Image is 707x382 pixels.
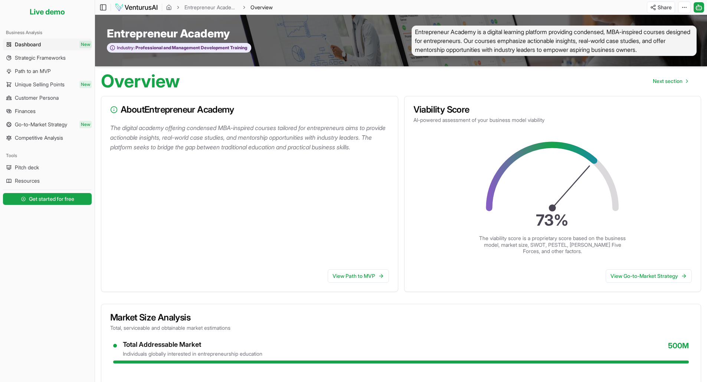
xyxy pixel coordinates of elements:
span: Resources [15,177,40,185]
span: Next section [653,77,683,85]
span: Professional and Management Development Training [135,45,247,51]
div: Business Analysis [3,27,92,39]
a: Go to next page [647,74,694,89]
a: View Go-to-Market Strategy [606,269,692,283]
span: New [79,41,92,48]
span: Entrepreneur Academy is a digital learning platform providing condensed, MBA-inspired courses des... [412,26,697,56]
h3: Viability Score [413,105,692,114]
span: Path to an MVP [15,67,51,75]
span: Dashboard [15,41,41,48]
a: Pitch deck [3,162,92,173]
button: Industry:Professional and Management Development Training [107,43,251,53]
a: Competitive Analysis [3,132,92,144]
a: Unique Selling PointsNew [3,79,92,90]
a: DashboardNew [3,39,92,50]
img: logo [115,3,158,12]
a: Customer Persona [3,92,92,104]
span: Finances [15,107,36,115]
p: The viability score is a proprietary score based on the business model, market size, SWOT, PESTEL... [478,235,627,255]
a: Go-to-Market StrategyNew [3,119,92,130]
span: New [79,81,92,88]
span: Go-to-Market Strategy [15,121,67,128]
a: View Path to MVP [328,269,389,283]
a: Finances [3,105,92,117]
button: Get started for free [3,193,92,205]
span: Competitive Analysis [15,134,63,142]
span: Get started for free [29,195,74,203]
span: Share [658,4,672,11]
span: New [79,121,92,128]
p: AI-powered assessment of your business model viability [413,116,692,124]
a: Strategic Frameworks [3,52,92,64]
a: Path to an MVP [3,65,92,77]
span: Unique Selling Points [15,81,65,88]
h3: Market Size Analysis [110,313,692,322]
a: Resources [3,175,92,187]
p: The digital academy offering condensed MBA-inspired courses tailored for entrepreneurs aims to pr... [110,123,392,152]
span: Industry: [117,45,135,51]
a: Get started for free [3,192,92,206]
text: 73 % [536,211,569,229]
div: Total Addressable Market [123,341,262,349]
span: Customer Persona [15,94,59,102]
button: Share [647,1,675,13]
h3: About Entrepreneur Academy [110,105,389,114]
h1: Overview [101,72,180,90]
nav: pagination [647,74,694,89]
span: Entrepreneur Academy [107,27,230,40]
p: Total, serviceable and obtainable market estimations [110,324,692,332]
span: Strategic Frameworks [15,54,66,62]
div: Tools [3,150,92,162]
span: 500M [668,341,689,358]
nav: breadcrumb [166,4,273,11]
span: Overview [251,4,273,11]
a: Entrepreneur Academy [184,4,238,11]
span: Pitch deck [15,164,39,171]
div: individuals globally interested in entrepreneurship education [123,350,262,358]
